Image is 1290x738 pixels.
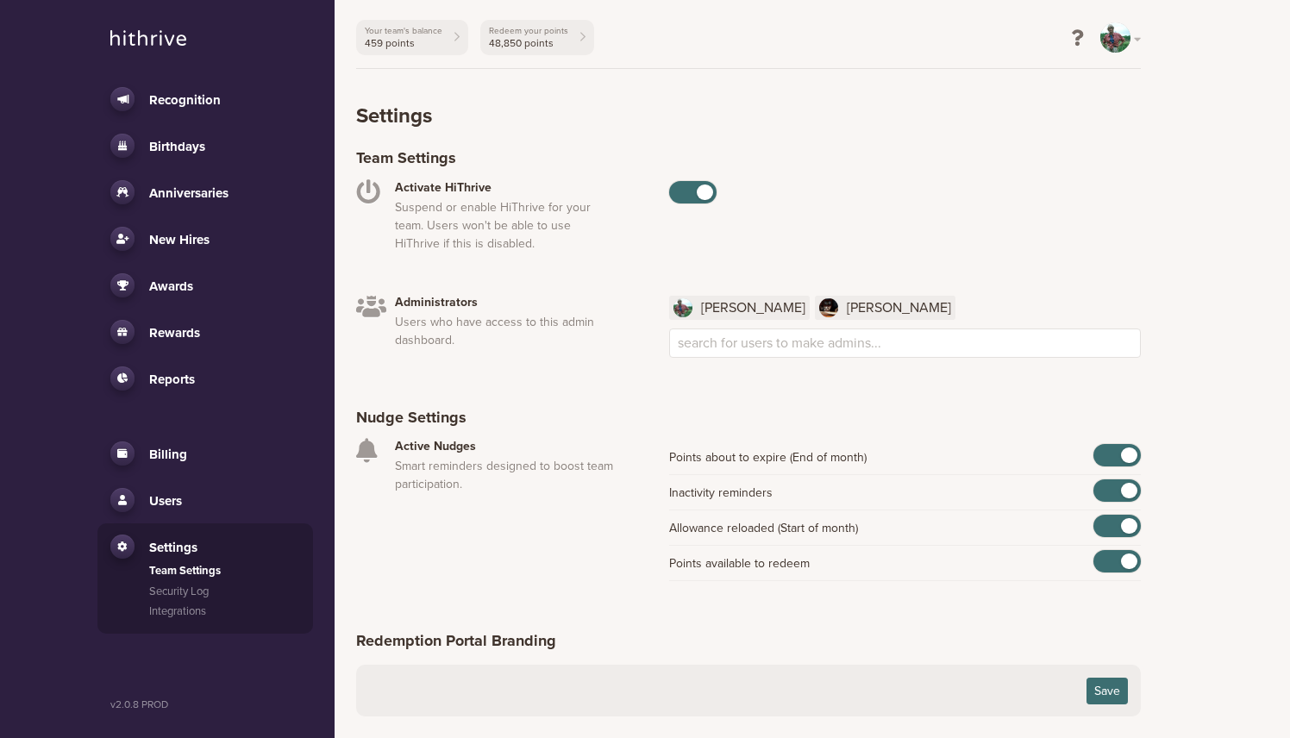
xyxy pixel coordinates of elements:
a: Reports [110,366,300,391]
h2: Nudge Settings [356,409,467,428]
span: Reports [149,372,195,387]
footer: v2.0.8 PROD [97,697,313,716]
span: [PERSON_NAME] [847,301,951,315]
a: Awards [110,273,300,297]
h4: Active Nudges [395,440,617,454]
input: Search for option [672,333,1131,353]
a: Security Log [149,584,300,601]
div: Search for option [669,328,1142,358]
a: Integrations [149,604,300,621]
a: Your team's balance459 points [356,20,468,55]
span: 459 points [365,37,442,49]
span: New Hires [149,232,210,247]
span: Points about to expire (End of month) [669,448,1094,466]
span: Allowance reloaded (Start of month) [669,519,1094,537]
span: Rewards [149,325,200,341]
a: Birthdays [110,134,300,158]
span: Anniversaries [149,185,229,201]
a: Settings [110,535,300,559]
span: Users [149,493,182,509]
h4: Administrators [395,296,617,310]
span: Inactivity reminders [669,484,1094,502]
span: 48,850 points [489,37,568,49]
button: Save [1086,678,1128,704]
img: hithrive-logo.9746416d.svg [110,30,186,46]
h2: Team Settings [356,149,456,168]
a: Billing [110,441,300,466]
span: Recognition [149,92,221,108]
span: Billing [149,447,187,462]
span: Birthdays [149,139,205,154]
a: New Hires [110,227,300,251]
h4: Activate HiThrive [395,181,617,196]
span: Help [40,12,75,28]
span: Points available to redeem [669,554,1094,572]
a: Rewards [110,320,300,344]
a: Recognition [110,87,300,111]
p: Suspend or enable HiThrive for your team. Users won't be able to use HiThrive if this is disabled. [395,198,617,253]
a: Redeem your points48,850 points [480,20,594,55]
span: [PERSON_NAME] [701,301,805,315]
h1: Settings [356,104,432,129]
a: Team Settings [149,563,300,580]
a: Anniversaries [110,180,300,204]
h2: Redemption Portal Branding [356,632,556,651]
span: Awards [149,278,193,294]
span: Settings [149,540,197,555]
p: Users who have access to this admin dashboard. [395,313,617,349]
h4: Logo [395,663,617,678]
p: Smart reminders designed to boost team participation. [395,457,617,493]
a: Users [110,488,300,512]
